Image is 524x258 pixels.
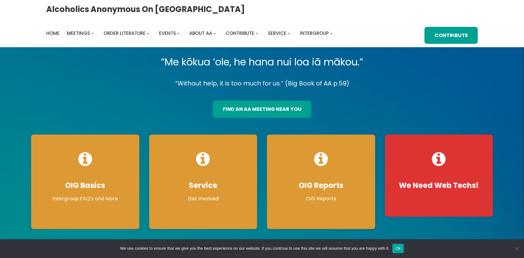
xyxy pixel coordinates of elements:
[147,32,149,35] button: Order Literature submenu
[67,29,90,38] a: Meetings
[189,29,212,38] a: About AA
[46,29,59,38] a: Home
[26,78,498,89] p: “Without help, it is too much for us.” (Big Book of AA p.59)
[37,181,133,190] h4: OIG Basics
[46,30,59,36] span: Home
[273,195,369,202] p: OIG Reports
[273,181,369,190] h4: OIG Reports
[155,181,251,190] h4: Service
[159,30,176,36] span: Events
[91,32,94,35] button: Meetings submenu
[391,181,487,190] h4: We Need Web Techs!
[213,101,311,118] a: find an aa meeting near you
[37,195,133,202] p: Intergroup FAQ’s and More
[213,32,216,35] button: About AA submenu
[513,245,519,252] span: No
[392,244,404,253] button: Ok
[155,195,251,202] p: Get Involved
[226,29,254,38] a: Contribute
[46,2,245,16] a: Alcoholics Anonymous on [GEOGRAPHIC_DATA]
[226,30,254,36] span: Contribute
[159,29,176,38] a: Events
[256,32,258,35] button: Contribute submenu
[268,29,286,38] a: Service
[189,30,212,36] span: About AA
[300,30,329,36] span: Intergroup
[288,32,290,35] button: Service submenu
[46,29,335,38] nav: Intergroup
[268,30,286,36] span: Service
[424,27,478,44] a: Contribute
[67,30,90,36] span: Meetings
[300,29,329,38] a: Intergroup
[177,32,180,35] button: Events submenu
[120,245,389,252] span: We use cookies to ensure that we give you the best experience on our website. If you continue to ...
[104,30,145,36] span: Order Literature
[26,53,498,71] p: “Me kōkua ‘ole, he hana nui loa iā mākou.”
[330,32,333,35] button: Intergroup submenu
